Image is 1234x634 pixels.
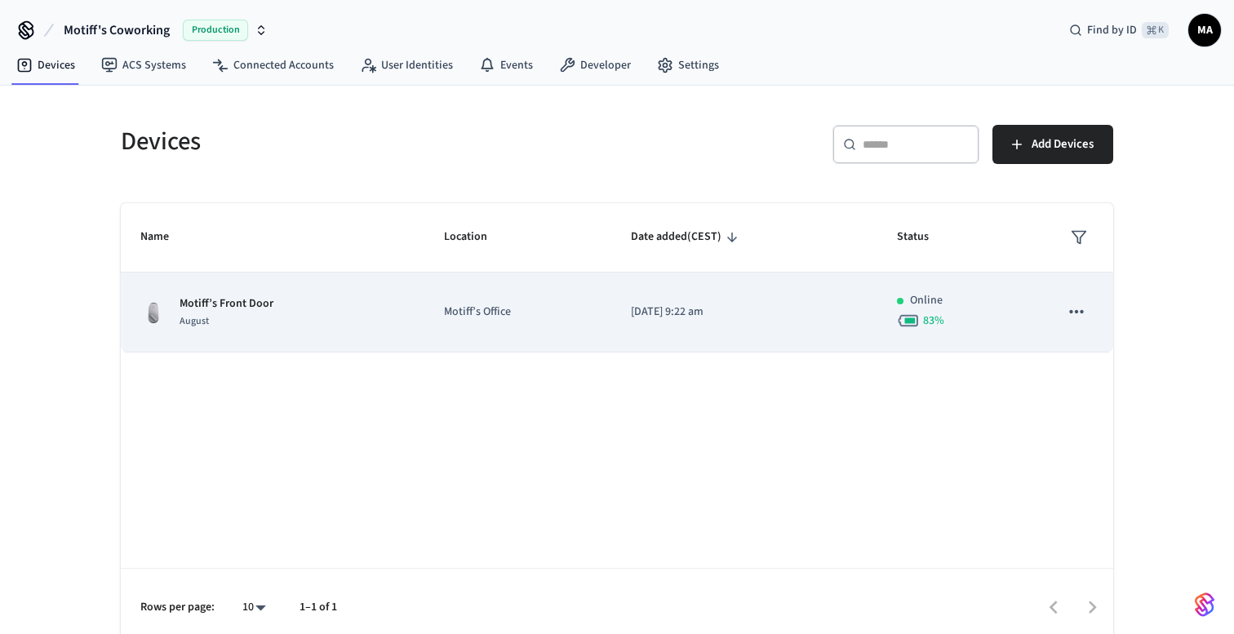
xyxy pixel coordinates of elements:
span: Status [897,224,950,250]
p: [DATE] 9:22 am [631,304,858,321]
span: August [180,314,209,328]
button: MA [1188,14,1221,47]
a: ACS Systems [88,51,199,80]
span: Location [444,224,508,250]
span: Motiff's Coworking [64,20,170,40]
span: 83 % [923,313,944,329]
a: Connected Accounts [199,51,347,80]
span: Date added(CEST) [631,224,743,250]
span: Find by ID [1087,22,1137,38]
p: Rows per page: [140,599,215,616]
div: 10 [234,596,273,619]
a: User Identities [347,51,466,80]
p: Motiff’s Office [444,304,592,321]
p: 1–1 of 1 [300,599,337,616]
p: Motiff’s Front Door [180,295,273,313]
p: Online [910,292,943,309]
span: Name [140,224,190,250]
a: Devices [3,51,88,80]
span: MA [1190,16,1219,45]
span: Production [183,20,248,41]
a: Events [466,51,546,80]
img: SeamLogoGradient.69752ec5.svg [1195,592,1214,618]
button: Add Devices [992,125,1113,164]
table: sticky table [121,203,1113,352]
div: Find by ID⌘ K [1056,16,1182,45]
img: August Wifi Smart Lock 3rd Gen, Silver, Front [140,299,166,326]
span: ⌘ K [1142,22,1169,38]
a: Settings [644,51,732,80]
span: Add Devices [1032,134,1094,155]
a: Developer [546,51,644,80]
h5: Devices [121,125,607,158]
